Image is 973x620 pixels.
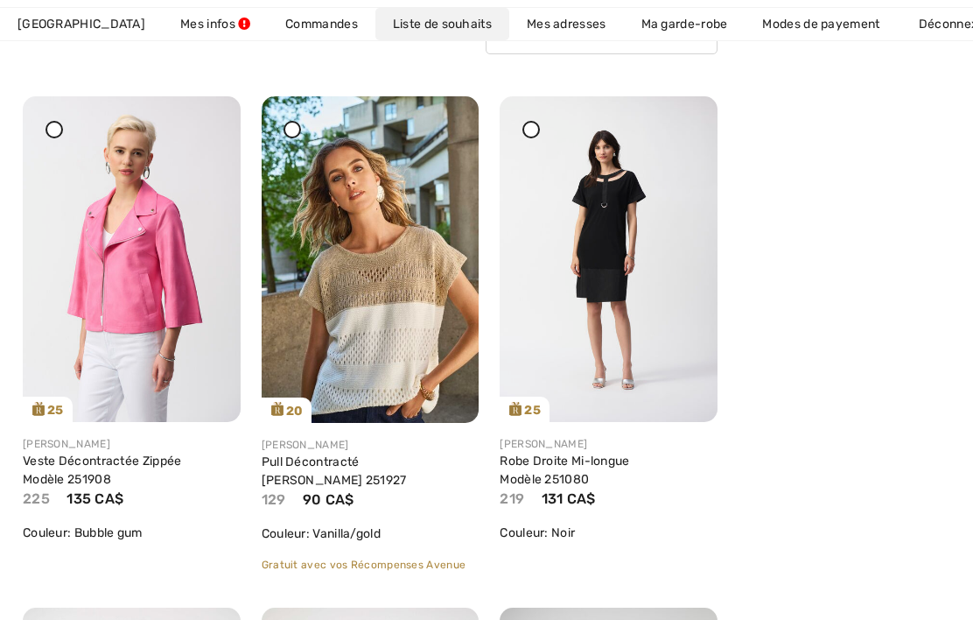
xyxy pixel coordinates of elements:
[624,8,745,40] a: Ma garde-robe
[262,491,286,508] span: 129
[500,96,717,422] a: 25
[500,454,629,487] a: Robe Droite Mi-longue Modèle 251080
[262,96,479,423] a: 20
[163,8,268,40] a: Mes infos
[509,8,624,40] a: Mes adresses
[262,96,479,423] img: joseph-ribkoff-tops-vanilla-gold_251927_2_117a_search.jpg
[375,8,509,40] a: Liste de souhaits
[23,524,241,542] div: Couleur: Bubble gum
[745,8,897,40] a: Modes de payement
[262,525,479,543] div: Couleur: Vanilla/gold
[262,557,479,573] div: Gratuit avec vos Récompenses Avenue
[303,491,354,508] span: 90 CA$
[262,454,407,488] a: Pull Décontracté [PERSON_NAME] 251927
[23,454,182,487] a: Veste Décontractée Zippée Modèle 251908
[500,490,524,507] span: 219
[500,436,717,452] div: [PERSON_NAME]
[500,524,717,542] div: Couleur: Noir
[23,96,241,422] img: joseph-ribkoff-jackets-blazers-vanilla-30_251908_2_69ef_search.jpg
[23,436,241,452] div: [PERSON_NAME]
[66,490,123,507] span: 135 CA$
[542,490,596,507] span: 131 CA$
[17,15,145,33] span: [GEOGRAPHIC_DATA]
[500,96,717,422] img: joseph-ribkoff-dresses-jumpsuits-black_251080_1_5c96_search.jpg
[23,96,241,422] a: 25
[23,490,50,507] span: 225
[268,8,375,40] a: Commandes
[262,437,479,453] div: [PERSON_NAME]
